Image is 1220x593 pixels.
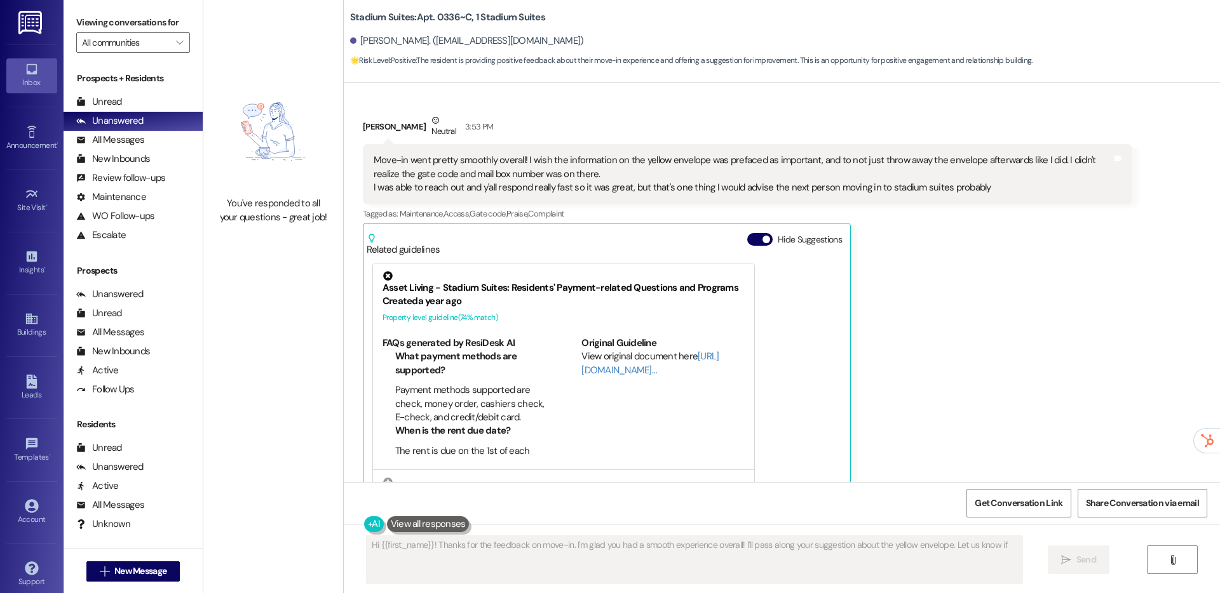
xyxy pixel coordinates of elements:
a: Buildings [6,308,57,342]
span: Send [1076,553,1096,566]
div: All Messages [76,326,144,339]
a: [URL][DOMAIN_NAME]… [581,350,719,376]
div: Unread [76,307,122,320]
li: When is the rent due date? [395,424,546,437]
div: All Messages [76,498,144,512]
div: Follow Ups [76,383,135,396]
div: 3:53 PM [462,120,493,133]
span: • [44,263,46,272]
div: Maintenance [76,190,146,204]
input: All communities [82,32,170,53]
div: You've responded to all your questions - great job! [217,197,329,224]
div: Unread [76,95,122,109]
a: Templates • [6,433,57,467]
span: • [49,451,51,460]
div: Residents [64,418,203,431]
textarea: Hi {{first_name}}! Thanks for the feedback on move-in. I'm glad you had a smooth experience overa... [367,536,1022,583]
span: • [57,139,58,148]
li: Payment methods supported are check, money order, cashiers check, E-check, and credit/debit card. [395,383,546,424]
a: Site Visit • [6,183,57,218]
i:  [1168,555,1177,565]
div: Escalate [76,229,126,242]
div: Prospects [64,264,203,277]
label: Hide Suggestions [778,233,842,246]
span: Praise , [506,208,528,219]
a: Leads [6,371,57,405]
button: New Message [86,561,180,582]
a: Insights • [6,246,57,280]
img: empty-state [217,72,329,191]
div: Active [76,364,119,377]
div: Related guidelines [367,233,440,257]
div: Unanswered [76,288,144,301]
div: [PERSON_NAME] [363,114,1132,145]
div: View original document here [581,350,745,377]
div: Tagged as: [363,204,1132,223]
div: All Messages [76,133,144,147]
button: Get Conversation Link [966,489,1071,517]
span: Share Conversation via email [1086,496,1199,510]
a: Inbox [6,58,57,93]
strong: 🌟 Risk Level: Positive [350,55,416,65]
li: The rent is due on the 1st of each month. [395,444,546,472]
span: Maintenance , [400,208,444,219]
label: Viewing conversations for [76,13,190,32]
div: Neutral [429,114,458,140]
b: Stadium Suites: Apt. 0336~C, 1 Stadium Suites [350,11,545,24]
div: New Inbounds [76,152,150,166]
b: FAQs generated by ResiDesk AI [383,336,515,349]
div: WO Follow-ups [76,210,154,223]
i:  [100,566,109,576]
span: Access , [444,208,470,219]
i:  [176,37,183,48]
span: • [46,201,48,210]
div: [PERSON_NAME]. ([EMAIL_ADDRESS][DOMAIN_NAME]) [350,34,584,48]
a: Support [6,557,57,592]
b: Original Guideline [581,336,656,349]
div: Unanswered [76,114,144,128]
div: Unanswered [76,460,144,474]
div: Review follow-ups [76,171,165,185]
div: Property level guideline ( 74 % match) [383,311,745,324]
span: Complaint [528,208,564,219]
span: Gate code , [470,208,506,219]
button: Share Conversation via email [1078,489,1207,517]
div: Prospects + Residents [64,72,203,85]
div: Active [76,479,119,493]
div: Created a year ago [383,295,745,308]
div: New Inbounds [76,345,150,358]
span: Get Conversation Link [975,496,1062,510]
div: Unread [76,441,122,455]
div: Move-in went pretty smoothly overall! I wish the information on the yellow envelope was prefaced ... [374,154,1112,194]
a: Account [6,495,57,530]
i:  [1061,555,1071,565]
div: Asset Living - Stadium Suites: Residents' Payment-related Questions and Programs [383,271,745,295]
img: ResiDesk Logo [18,11,44,34]
span: New Message [114,564,166,578]
div: Unknown [76,517,130,531]
div: Asset Living - Stadium Suites: Final inspections and deposit refunds will be processed [DATE] of ... [383,477,745,515]
li: What payment methods are supported? [395,350,546,377]
button: Send [1048,545,1109,574]
span: : The resident is providing positive feedback about their move-in experience and offering a sugge... [350,54,1033,67]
